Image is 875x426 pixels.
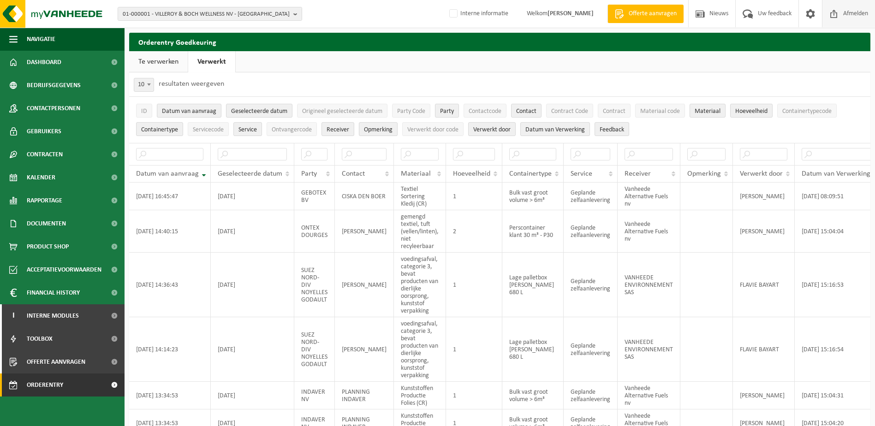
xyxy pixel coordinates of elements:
[27,235,69,258] span: Product Shop
[394,210,446,253] td: gemengd textiel, tuft (vellen/linten), niet recyleerbaar
[27,350,85,373] span: Offerte aanvragen
[401,170,431,177] span: Materiaal
[233,122,262,136] button: ServiceService: Activate to sort
[231,108,287,115] span: Geselecteerde datum
[267,122,317,136] button: OntvangercodeOntvangercode: Activate to sort
[564,253,618,317] td: Geplande zelfaanlevering
[564,210,618,253] td: Geplande zelfaanlevering
[468,122,516,136] button: Verwerkt doorVerwerkt door: Activate to sort
[695,108,720,115] span: Materiaal
[211,210,294,253] td: [DATE]
[453,170,490,177] span: Hoeveelheid
[802,170,870,177] span: Datum van Verwerking
[193,126,224,133] span: Servicecode
[446,210,502,253] td: 2
[502,210,564,253] td: Perscontainer klant 30 m³ - P30
[335,183,394,210] td: CISKA DEN BOER
[294,210,335,253] td: ONTEX DOURGES
[136,122,183,136] button: ContainertypeContainertype: Activate to sort
[520,122,590,136] button: Datum van VerwerkingDatum van Verwerking: Activate to sort
[335,253,394,317] td: [PERSON_NAME]
[782,108,832,115] span: Containertypecode
[141,126,178,133] span: Containertype
[27,327,53,350] span: Toolbox
[129,183,211,210] td: [DATE] 16:45:47
[618,253,680,317] td: VANHEEDE ENVIRONNEMENT SAS
[435,104,459,118] button: PartyParty: Activate to sort
[129,33,870,51] h2: Orderentry Goedkeuring
[134,78,154,91] span: 10
[548,10,594,17] strong: [PERSON_NAME]
[446,317,502,382] td: 1
[27,258,101,281] span: Acceptatievoorwaarden
[733,317,795,382] td: FLAVIE BAYART
[238,126,257,133] span: Service
[294,382,335,409] td: INDAVER NV
[502,317,564,382] td: Lage palletbox [PERSON_NAME] 680 L
[635,104,685,118] button: Materiaal codeMateriaal code: Activate to sort
[129,317,211,382] td: [DATE] 14:14:23
[598,104,631,118] button: ContractContract: Activate to sort
[294,183,335,210] td: GEBOTEX BV
[564,183,618,210] td: Geplande zelfaanlevering
[226,104,292,118] button: Geselecteerde datumGeselecteerde datum: Activate to sort
[27,212,66,235] span: Documenten
[394,382,446,409] td: Kunststoffen Productie Folies (CR)
[733,382,795,409] td: [PERSON_NAME]
[626,9,679,18] span: Offerte aanvragen
[618,317,680,382] td: VANHEEDE ENVIRONNEMENT SAS
[618,183,680,210] td: Vanheede Alternative Fuels nv
[294,253,335,317] td: SUEZ NORD- DIV NOYELLES GODAULT
[27,304,79,327] span: Interne modules
[600,126,624,133] span: Feedback
[141,108,147,115] span: ID
[335,210,394,253] td: [PERSON_NAME]
[129,51,188,72] a: Te verwerken
[564,317,618,382] td: Geplande zelfaanlevering
[335,382,394,409] td: PLANNING INDAVER
[394,317,446,382] td: voedingsafval, categorie 3, bevat producten van dierlijke oorsprong, kunststof verpakking
[301,170,317,177] span: Party
[211,253,294,317] td: [DATE]
[218,170,282,177] span: Geselecteerde datum
[407,126,458,133] span: Verwerkt door code
[294,317,335,382] td: SUEZ NORD- DIV NOYELLES GODAULT
[595,122,629,136] button: FeedbackFeedback: Activate to sort
[27,189,62,212] span: Rapportage
[440,108,454,115] span: Party
[27,51,61,74] span: Dashboard
[446,382,502,409] td: 1
[690,104,726,118] button: MateriaalMateriaal: Activate to sort
[27,281,80,304] span: Financial History
[27,74,81,97] span: Bedrijfsgegevens
[546,104,593,118] button: Contract CodeContract Code: Activate to sort
[640,108,680,115] span: Materiaal code
[211,183,294,210] td: [DATE]
[27,143,63,166] span: Contracten
[394,253,446,317] td: voedingsafval, categorie 3, bevat producten van dierlijke oorsprong, kunststof verpakking
[136,170,199,177] span: Datum van aanvraag
[364,126,393,133] span: Opmerking
[327,126,349,133] span: Receiver
[511,104,542,118] button: ContactContact: Activate to sort
[129,382,211,409] td: [DATE] 13:34:53
[392,104,430,118] button: Party CodeParty Code: Activate to sort
[469,108,501,115] span: Contactcode
[607,5,684,23] a: Offerte aanvragen
[211,382,294,409] td: [DATE]
[27,97,80,120] span: Contactpersonen
[446,183,502,210] td: 1
[27,28,55,51] span: Navigatie
[464,104,506,118] button: ContactcodeContactcode: Activate to sort
[447,7,508,21] label: Interne informatie
[302,108,382,115] span: Origineel geselecteerde datum
[188,51,235,72] a: Verwerkt
[211,317,294,382] td: [DATE]
[446,253,502,317] td: 1
[740,170,783,177] span: Verwerkt door
[625,170,651,177] span: Receiver
[735,108,768,115] span: Hoeveelheid
[118,7,302,21] button: 01-000001 - VILLEROY & BOCH WELLNESS NV - [GEOGRAPHIC_DATA]
[733,210,795,253] td: [PERSON_NAME]
[136,104,152,118] button: IDID: Activate to sort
